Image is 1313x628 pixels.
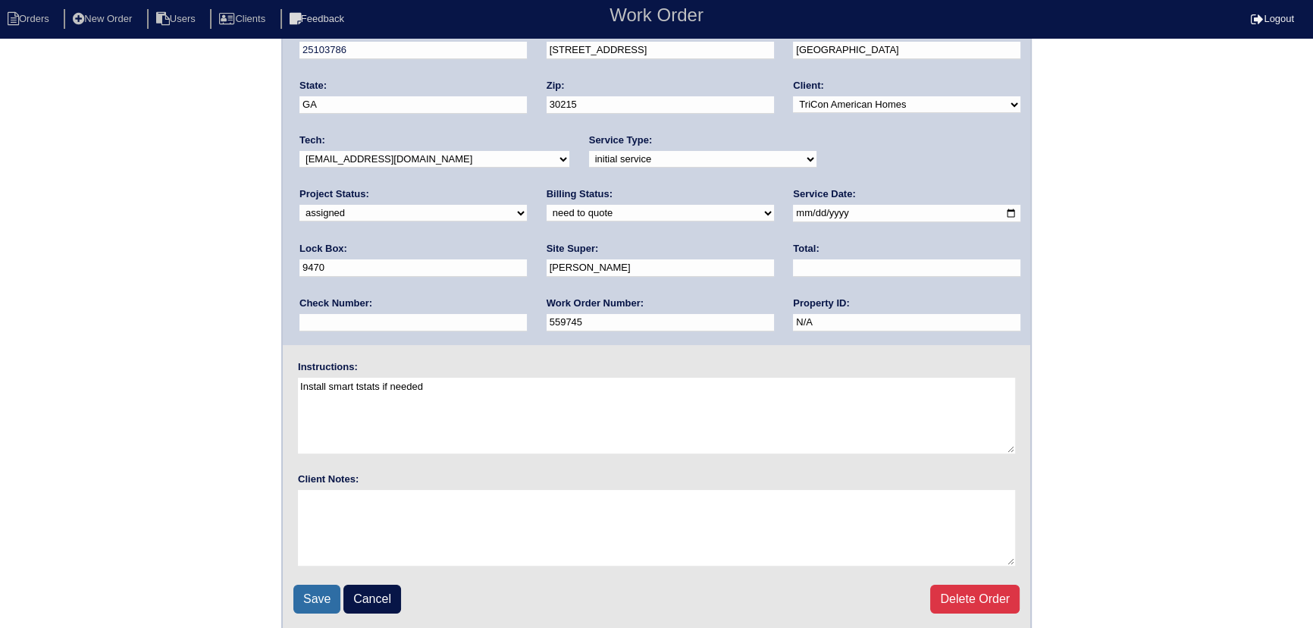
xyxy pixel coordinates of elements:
[298,473,359,486] label: Client Notes:
[298,360,358,374] label: Instructions:
[293,585,340,614] input: Save
[793,297,849,310] label: Property ID:
[210,13,277,24] a: Clients
[547,297,644,310] label: Work Order Number:
[299,133,325,147] label: Tech:
[299,79,327,93] label: State:
[299,242,347,256] label: Lock Box:
[343,585,401,614] a: Cancel
[299,187,369,201] label: Project Status:
[547,42,774,59] input: Enter a location
[793,187,855,201] label: Service Date:
[793,242,819,256] label: Total:
[298,378,1015,454] textarea: Install smart tstats if needed
[793,79,823,93] label: Client:
[547,79,565,93] label: Zip:
[547,242,599,256] label: Site Super:
[299,297,372,310] label: Check Number:
[1251,13,1294,24] a: Logout
[147,13,208,24] a: Users
[64,13,144,24] a: New Order
[930,585,1020,614] a: Delete Order
[280,9,356,30] li: Feedback
[589,133,653,147] label: Service Type:
[210,9,277,30] li: Clients
[547,187,613,201] label: Billing Status:
[147,9,208,30] li: Users
[64,9,144,30] li: New Order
